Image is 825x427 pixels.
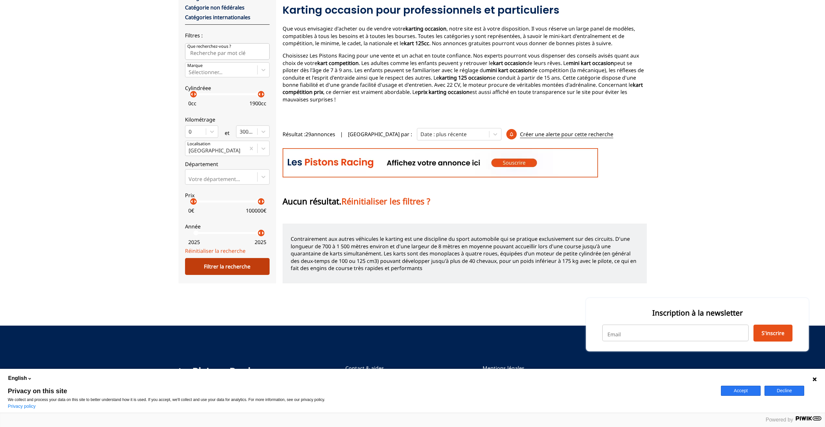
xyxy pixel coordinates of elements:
[418,88,470,96] strong: prix karting occasion
[439,74,490,81] strong: karting 125 occasion
[8,397,713,402] p: We collect and process your data on this site to better understand how it is used. If you accept,...
[406,25,446,32] strong: karting occasion
[753,325,792,342] button: S'inscrire
[259,229,267,237] p: arrow_right
[493,59,526,67] strong: kart occasion
[766,417,793,422] span: Powered by
[191,198,199,205] p: arrow_right
[185,223,270,230] p: Année
[187,63,203,69] p: Marque
[283,81,643,96] strong: kart compétition prix
[340,131,343,138] span: |
[345,365,400,372] a: Contact & aides
[569,59,614,67] strong: mini kart occasion
[188,198,196,205] p: arrow_left
[520,131,613,138] p: Créer une alerte pour cette recherche
[249,100,266,107] p: 1900 cc
[283,52,647,103] p: Choisissez Les Pistons Racing pour une vente et un achat en toute confiance. Nos experts pourront...
[8,404,36,409] a: Privacy policy
[185,84,270,92] p: Cylindréee
[189,176,190,182] input: Votre département...
[283,25,647,47] p: Que vous envisagiez d'acheter ou de vendre votre , notre site est à votre disposition. Il vous ré...
[189,69,190,75] input: MarqueSélectionner...
[185,32,270,39] p: Filtres :
[348,131,412,138] p: [GEOGRAPHIC_DATA] par :
[259,90,267,98] p: arrow_right
[283,4,647,17] h2: Karting occasion pour professionnels et particuliers
[187,44,231,49] p: Que recherchez-vous ?
[8,388,713,394] span: Privacy on this site
[246,207,266,214] p: 100000 €
[185,161,270,168] p: Département
[188,239,200,246] p: 2025
[256,90,263,98] p: arrow_left
[240,129,241,135] input: 300000
[602,308,792,318] p: Inscription à la newsletter
[188,100,196,107] p: 0 cc
[341,196,430,207] span: Réinitialiser les filtres ?
[291,235,639,272] p: Contrairement aux autres véhicules le karting est une discipline du sport automobile qui se prati...
[225,129,230,136] p: et
[191,90,199,98] p: arrow_right
[189,129,190,135] input: 0
[185,14,250,21] a: Catégories internationales
[179,366,193,377] span: Les
[765,386,804,396] button: Decline
[486,67,531,74] strong: mini kart occasion
[255,239,266,246] p: 2025
[179,365,263,378] a: LesPistons Racing
[404,40,429,47] strong: kart 125cc
[721,386,761,396] button: Accept
[283,196,430,207] p: Aucun résultat.
[188,207,194,214] p: 0 €
[185,4,245,11] a: Catégorie non fédérales
[483,365,565,372] a: Mentions légales
[185,247,246,254] a: Réinitialiser la recherche
[602,325,749,341] input: Email
[185,43,270,59] input: Que recherchez-vous ?
[187,141,210,147] p: Localisation
[188,90,196,98] p: arrow_left
[256,198,263,205] p: arrow_left
[256,229,263,237] p: arrow_left
[185,116,270,123] p: Kilométrage
[259,198,267,205] p: arrow_right
[8,375,27,382] span: English
[317,59,359,67] strong: kart competition
[283,131,335,138] span: Résultat : 29 annonces
[185,258,270,275] div: Filtrer la recherche
[185,192,270,199] p: Prix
